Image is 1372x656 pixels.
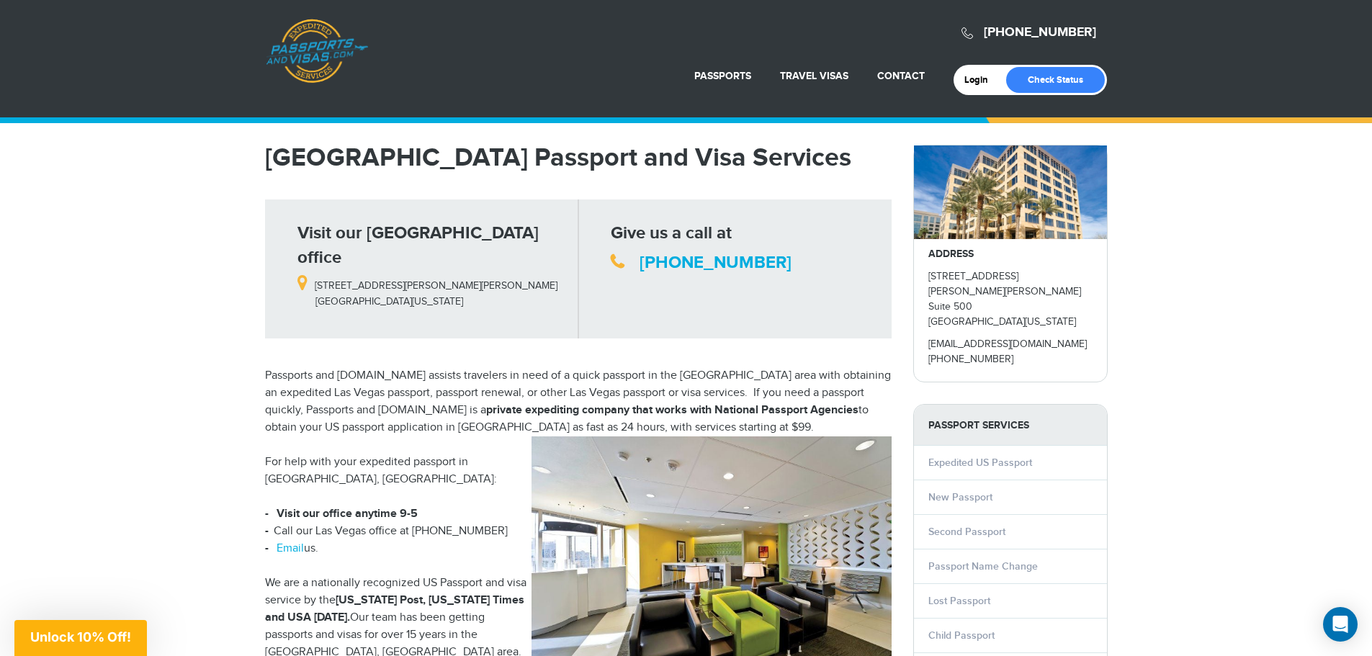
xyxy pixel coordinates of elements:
a: Second Passport [928,526,1005,538]
a: [PHONE_NUMBER] [984,24,1096,40]
img: howardhughes_-_28de80_-_029b8f063c7946511503b0bb3931d518761db640.jpg [914,145,1107,239]
p: For help with your expedited passport in [GEOGRAPHIC_DATA], [GEOGRAPHIC_DATA]: [265,454,892,488]
div: Open Intercom Messenger [1323,607,1358,642]
strong: PASSPORT SERVICES [914,405,1107,446]
strong: Visit our office anytime 9-5 [277,507,418,521]
li: us. [265,540,892,557]
p: [PHONE_NUMBER] [928,352,1093,367]
a: Passports & [DOMAIN_NAME] [266,19,368,84]
strong: Give us a call at [611,223,732,243]
a: [PHONE_NUMBER] [640,252,792,273]
a: Expedited US Passport [928,457,1032,469]
strong: private expediting company that works with National Passport Agencies [486,403,858,417]
strong: ADDRESS [928,248,974,260]
a: [EMAIL_ADDRESS][DOMAIN_NAME] [928,338,1087,350]
li: Call our Las Vegas office at [PHONE_NUMBER] [265,523,892,540]
a: Check Status [1006,67,1105,93]
a: Travel Visas [780,70,848,82]
p: [STREET_ADDRESS][PERSON_NAME][PERSON_NAME] Suite 500 [GEOGRAPHIC_DATA][US_STATE] [928,269,1093,330]
strong: Visit our [GEOGRAPHIC_DATA] office [297,223,539,268]
p: Passports and [DOMAIN_NAME] assists travelers in need of a quick passport in the [GEOGRAPHIC_DATA... [265,367,892,436]
a: Lost Passport [928,595,990,607]
h1: [GEOGRAPHIC_DATA] Passport and Visa Services [265,145,892,171]
a: Child Passport [928,629,995,642]
a: Passports [694,70,751,82]
a: Email [277,542,304,555]
a: New Passport [928,491,992,503]
span: Unlock 10% Off! [30,629,131,644]
strong: [US_STATE] Post, [US_STATE] Times and USA [DATE]. [265,593,524,624]
a: Login [964,74,998,86]
p: [STREET_ADDRESS][PERSON_NAME][PERSON_NAME] [GEOGRAPHIC_DATA][US_STATE] [297,270,568,309]
a: Contact [877,70,925,82]
div: Unlock 10% Off! [14,620,147,656]
a: Passport Name Change [928,560,1038,572]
